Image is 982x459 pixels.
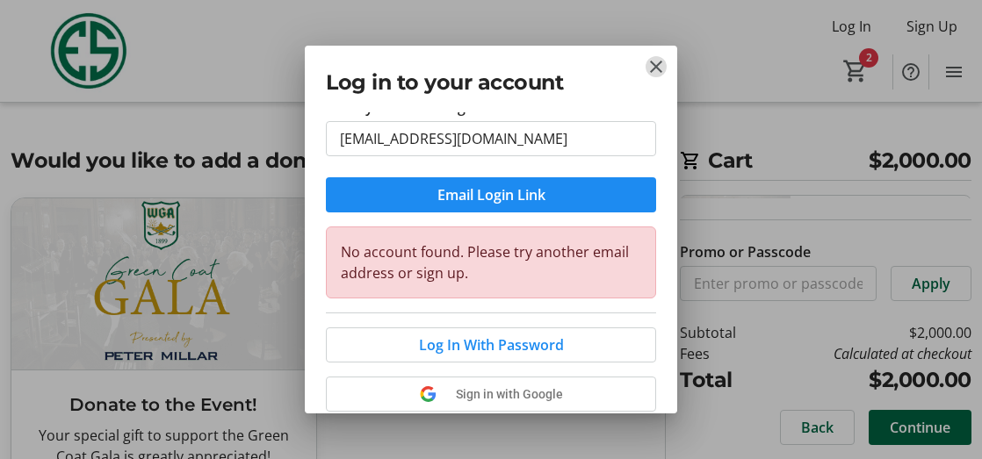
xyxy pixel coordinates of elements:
button: Email Login Link [326,177,656,212]
h2: Log in to your account [326,67,656,98]
span: Sign in with Google [456,387,563,401]
button: Close [646,56,667,77]
input: Email Address [326,121,656,156]
div: No account found. Please try another email address or sign up. [326,226,656,298]
button: Log In With Password [326,327,656,362]
button: Sign in with Google [326,377,656,412]
span: Log In With Password [419,334,564,355]
span: Email Login Link [437,184,545,205]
